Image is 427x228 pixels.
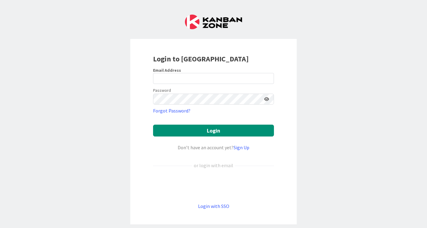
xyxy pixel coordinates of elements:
[153,179,274,192] div: Sign in with Google. Opens in new tab
[198,203,229,209] a: Login with SSO
[150,179,277,192] iframe: Sign in with Google Button
[185,15,242,29] img: Kanban Zone
[234,144,249,150] a: Sign Up
[153,67,181,73] label: Email Address
[153,144,274,151] div: Don’t have an account yet?
[153,125,274,136] button: Login
[192,162,235,169] div: or login with email
[153,54,249,64] b: Login to [GEOGRAPHIC_DATA]
[153,107,190,114] a: Forgot Password?
[153,87,171,94] label: Password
